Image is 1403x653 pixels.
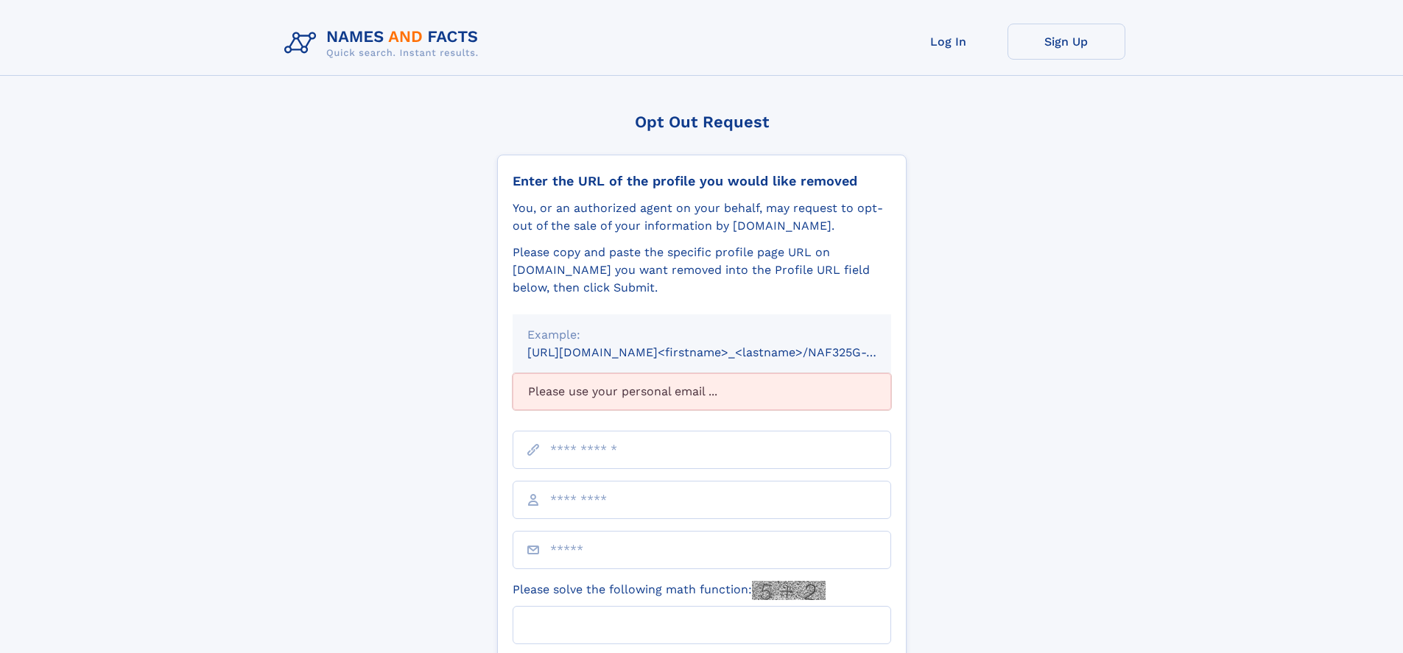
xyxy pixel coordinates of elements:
div: Please copy and paste the specific profile page URL on [DOMAIN_NAME] you want removed into the Pr... [513,244,891,297]
small: [URL][DOMAIN_NAME]<firstname>_<lastname>/NAF325G-xxxxxxxx [527,345,919,359]
div: Please use your personal email ... [513,373,891,410]
div: Opt Out Request [497,113,907,131]
a: Sign Up [1008,24,1125,60]
div: You, or an authorized agent on your behalf, may request to opt-out of the sale of your informatio... [513,200,891,235]
a: Log In [890,24,1008,60]
div: Example: [527,326,876,344]
img: Logo Names and Facts [278,24,490,63]
div: Enter the URL of the profile you would like removed [513,173,891,189]
label: Please solve the following math function: [513,581,826,600]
